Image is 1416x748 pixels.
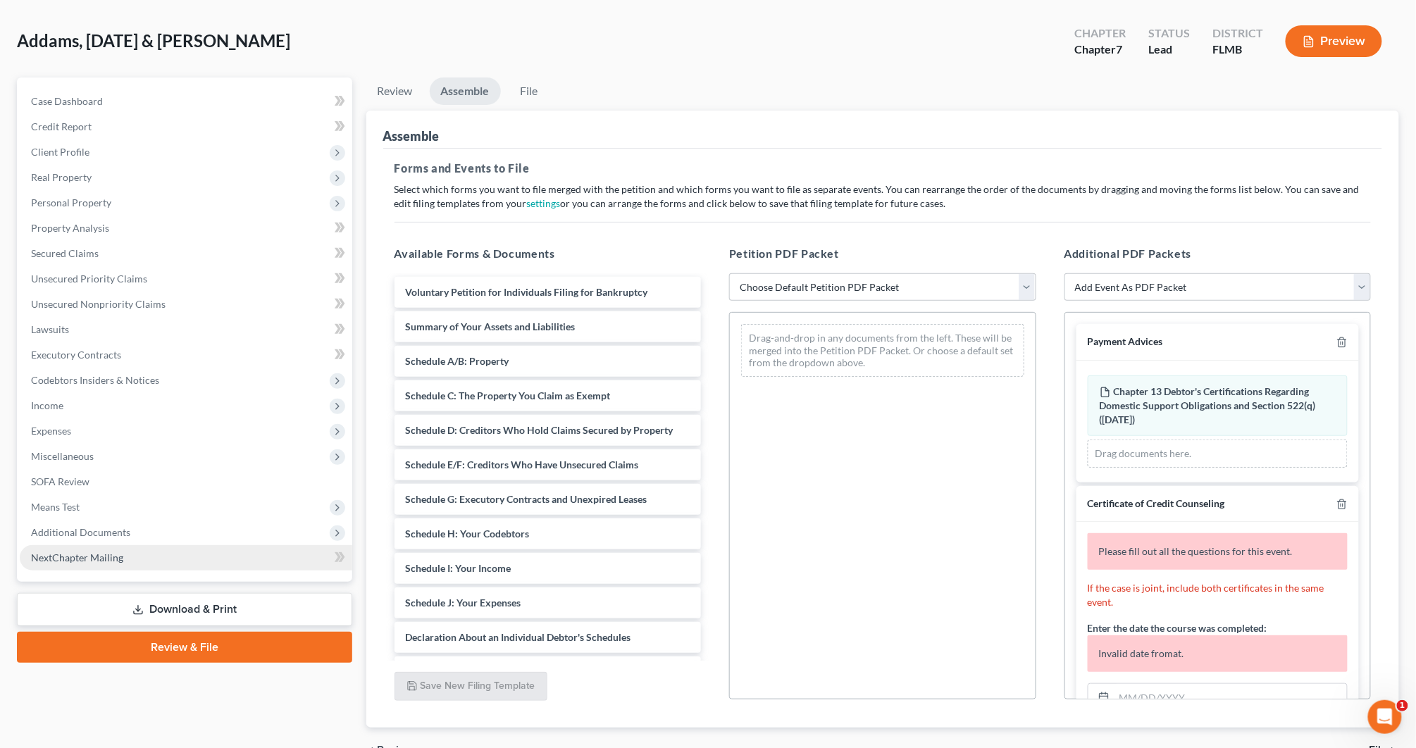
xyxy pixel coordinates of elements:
div: Lead [1148,42,1190,58]
a: Executory Contracts [20,342,352,368]
span: Income [31,399,63,411]
h5: Available Forms & Documents [395,245,702,262]
span: Voluntary Petition for Individuals Filing for Bankruptcy [406,286,648,298]
span: Petition PDF Packet [729,247,839,260]
span: Schedule I: Your Income [406,562,511,574]
span: Unsecured Priority Claims [31,273,147,285]
a: NextChapter Mailing [20,545,352,571]
a: Review [366,77,424,105]
a: SOFA Review [20,469,352,494]
span: Declaration About an Individual Debtor's Schedules [406,631,631,643]
span: Schedule D: Creditors Who Hold Claims Secured by Property [406,424,673,436]
div: Drag-and-drop in any documents from the left. These will be merged into the Petition PDF Packet. ... [741,324,1024,377]
span: Schedule C: The Property You Claim as Exempt [406,389,611,401]
h5: Additional PDF Packets [1064,245,1372,262]
span: Addams, [DATE] & [PERSON_NAME] [17,30,290,51]
div: Drag documents here. [1088,440,1348,468]
p: If the case is joint, include both certificates in the same event. [1088,581,1348,609]
div: Chapter [1074,25,1126,42]
button: Save New Filing Template [395,672,547,702]
input: MM/DD/YYYY [1114,684,1348,711]
span: Schedule G: Executory Contracts and Unexpired Leases [406,493,647,505]
a: Review & File [17,632,352,663]
span: Miscellaneous [31,450,94,462]
span: Codebtors Insiders & Notices [31,374,159,386]
iframe: Intercom live chat [1368,700,1402,734]
h5: Forms and Events to File [395,160,1372,177]
a: Case Dashboard [20,89,352,114]
span: Real Property [31,171,92,183]
span: Chapter 13 Debtor's Certifications Regarding Domestic Support Obligations and Section 522(q) ([DA... [1100,385,1316,425]
span: Case Dashboard [31,95,103,107]
span: Unsecured Nonpriority Claims [31,298,166,310]
a: Download & Print [17,593,352,626]
div: Chapter [1074,42,1126,58]
div: Assemble [383,127,440,144]
a: Unsecured Priority Claims [20,266,352,292]
a: File [507,77,552,105]
span: 7 [1116,42,1122,56]
span: Secured Claims [31,247,99,259]
a: Assemble [430,77,501,105]
p: Invalid date fromat. [1088,635,1348,672]
span: Schedule H: Your Codebtors [406,528,530,540]
p: Select which forms you want to file merged with the petition and which forms you want to file as ... [395,182,1372,211]
span: Schedule E/F: Creditors Who Have Unsecured Claims [406,459,639,470]
span: Executory Contracts [31,349,121,361]
span: Payment Advices [1088,335,1163,347]
span: Means Test [31,501,80,513]
a: Property Analysis [20,216,352,241]
span: SOFA Review [31,475,89,487]
a: Credit Report [20,114,352,139]
a: settings [527,197,561,209]
span: Certificate of Credit Counseling [1088,497,1225,509]
a: Secured Claims [20,241,352,266]
span: Summary of Your Assets and Liabilities [406,320,576,332]
span: Expenses [31,425,71,437]
div: FLMB [1212,42,1263,58]
a: Lawsuits [20,317,352,342]
label: Enter the date the course was completed: [1088,621,1267,635]
a: Unsecured Nonpriority Claims [20,292,352,317]
span: Credit Report [31,120,92,132]
div: District [1212,25,1263,42]
span: NextChapter Mailing [31,551,123,563]
span: 1 [1397,700,1408,711]
span: Schedule J: Your Expenses [406,597,521,609]
span: Personal Property [31,197,111,208]
div: Status [1148,25,1190,42]
span: Lawsuits [31,323,69,335]
span: Schedule A/B: Property [406,355,509,367]
span: Additional Documents [31,526,130,538]
span: Property Analysis [31,222,109,234]
span: Please fill out all the questions for this event. [1099,545,1293,557]
button: Preview [1286,25,1382,57]
span: Client Profile [31,146,89,158]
